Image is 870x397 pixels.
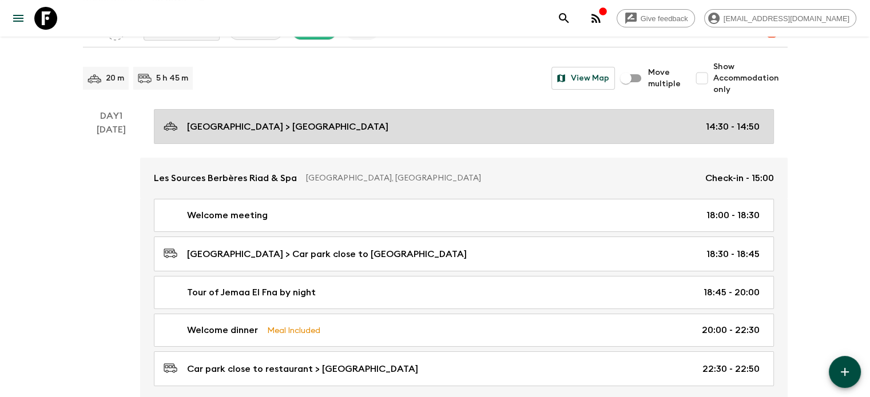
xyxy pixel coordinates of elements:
[648,67,681,90] span: Move multiple
[553,7,575,30] button: search adventures
[704,286,760,299] p: 18:45 - 20:00
[154,236,774,271] a: [GEOGRAPHIC_DATA] > Car park close to [GEOGRAPHIC_DATA]18:30 - 18:45
[617,9,695,27] a: Give feedback
[267,324,320,336] p: Meal Included
[7,7,30,30] button: menu
[187,362,418,376] p: Car park close to restaurant > [GEOGRAPHIC_DATA]
[717,14,856,23] span: [EMAIL_ADDRESS][DOMAIN_NAME]
[706,247,760,261] p: 18:30 - 18:45
[187,323,258,337] p: Welcome dinner
[154,276,774,309] a: Tour of Jemaa El Fna by night18:45 - 20:00
[154,171,297,185] p: Les Sources Berbères Riad & Spa
[187,286,316,299] p: Tour of Jemaa El Fna by night
[187,208,268,222] p: Welcome meeting
[156,73,188,84] p: 5 h 45 m
[706,120,760,134] p: 14:30 - 14:50
[106,73,124,84] p: 20 m
[702,323,760,337] p: 20:00 - 22:30
[702,362,760,376] p: 22:30 - 22:50
[706,208,760,222] p: 18:00 - 18:30
[705,171,774,185] p: Check-in - 15:00
[187,247,467,261] p: [GEOGRAPHIC_DATA] > Car park close to [GEOGRAPHIC_DATA]
[140,158,788,199] a: Les Sources Berbères Riad & Spa[GEOGRAPHIC_DATA], [GEOGRAPHIC_DATA]Check-in - 15:00
[187,120,388,134] p: [GEOGRAPHIC_DATA] > [GEOGRAPHIC_DATA]
[83,109,140,123] p: Day 1
[551,67,615,90] button: View Map
[704,9,856,27] div: [EMAIL_ADDRESS][DOMAIN_NAME]
[634,14,694,23] span: Give feedback
[306,173,696,184] p: [GEOGRAPHIC_DATA], [GEOGRAPHIC_DATA]
[154,351,774,386] a: Car park close to restaurant > [GEOGRAPHIC_DATA]22:30 - 22:50
[154,109,774,144] a: [GEOGRAPHIC_DATA] > [GEOGRAPHIC_DATA]14:30 - 14:50
[154,314,774,347] a: Welcome dinnerMeal Included20:00 - 22:30
[154,199,774,232] a: Welcome meeting18:00 - 18:30
[713,61,788,95] span: Show Accommodation only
